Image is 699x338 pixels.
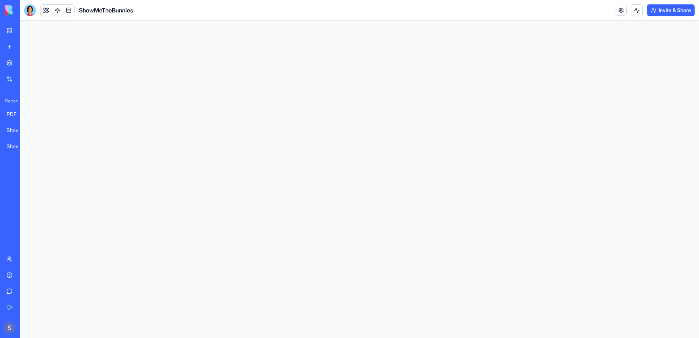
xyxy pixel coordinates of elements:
a: PDF Viewer [2,107,31,121]
a: ShowMeTheBunnies [2,139,31,154]
img: logo [5,5,50,15]
img: ACg8ocJg4p_dPqjhSL03u1SIVTGQdpy5AIiJU7nt3TQW-L-gyDNKzg=s96-c [4,322,15,334]
span: ShowMeTheBunnies [79,6,133,15]
div: ShowMeTheBunnies [7,143,27,150]
div: PDF Viewer [7,110,27,118]
a: ShowMeTheBunnies [2,123,31,138]
div: ShowMeTheBunnies [7,127,27,134]
span: Recent [2,98,18,104]
button: Invite & Share [647,4,695,16]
